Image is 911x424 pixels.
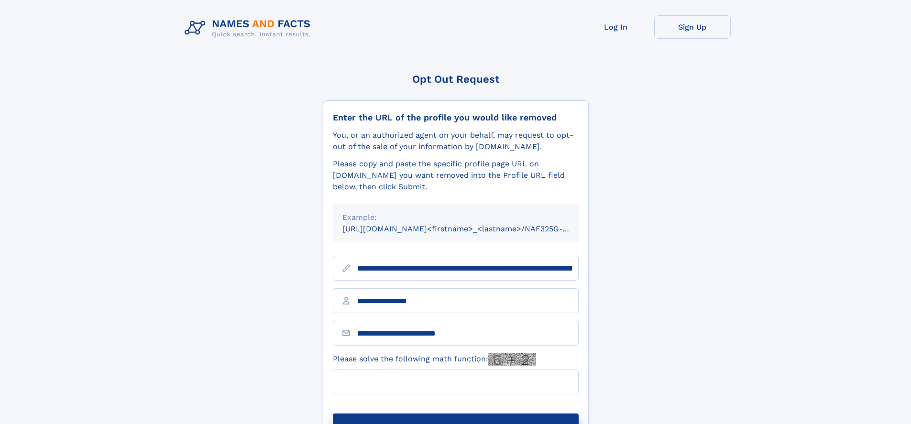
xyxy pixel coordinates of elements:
div: Please copy and paste the specific profile page URL on [DOMAIN_NAME] you want removed into the Pr... [333,158,579,193]
a: Log In [578,15,654,39]
small: [URL][DOMAIN_NAME]<firstname>_<lastname>/NAF325G-xxxxxxxx [342,224,597,233]
label: Please solve the following math function: [333,353,536,366]
div: Example: [342,212,569,223]
img: Logo Names and Facts [181,15,318,41]
div: Enter the URL of the profile you would like removed [333,112,579,123]
a: Sign Up [654,15,731,39]
div: Opt Out Request [323,73,589,85]
div: You, or an authorized agent on your behalf, may request to opt-out of the sale of your informatio... [333,130,579,152]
